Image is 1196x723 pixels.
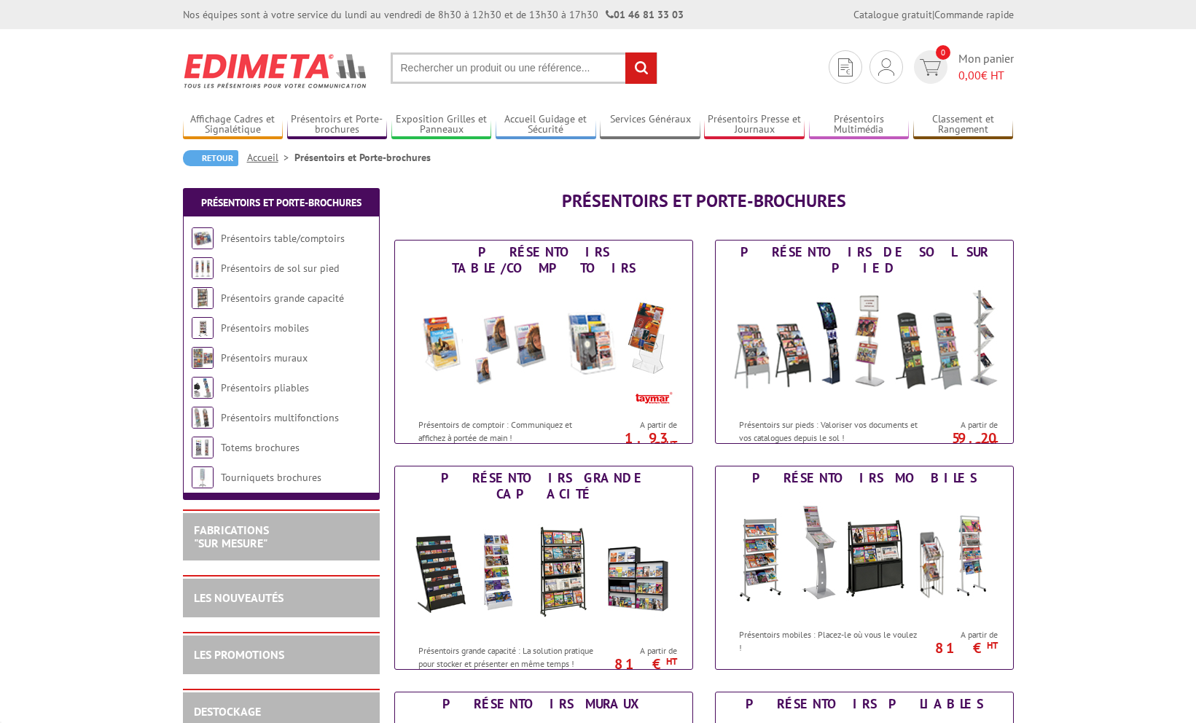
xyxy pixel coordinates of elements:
[625,52,657,84] input: rechercher
[987,438,998,450] sup: HT
[853,7,1014,22] div: |
[719,696,1009,712] div: Présentoirs pliables
[221,292,344,305] a: Présentoirs grande capacité
[409,280,679,411] img: Présentoirs table/comptoirs
[418,644,599,669] p: Présentoirs grande capacité : La solution pratique pour stocker et présenter en même temps !
[920,59,941,76] img: devis rapide
[183,150,238,166] a: Retour
[916,644,998,652] p: 81 €
[666,438,677,450] sup: HT
[719,470,1009,486] div: Présentoirs mobiles
[838,58,853,77] img: devis rapide
[221,232,345,245] a: Présentoirs table/comptoirs
[192,287,214,309] img: Présentoirs grande capacité
[192,257,214,279] img: Présentoirs de sol sur pied
[194,704,261,719] a: DESTOCKAGE
[221,381,309,394] a: Présentoirs pliables
[391,52,657,84] input: Rechercher un produit ou une référence...
[183,7,684,22] div: Nos équipes sont à votre service du lundi au vendredi de 8h30 à 12h30 et de 13h30 à 17h30
[247,151,294,164] a: Accueil
[958,67,1014,84] span: € HT
[399,470,689,502] div: Présentoirs grande capacité
[910,50,1014,84] a: devis rapide 0 Mon panier 0,00€ HT
[394,466,693,670] a: Présentoirs grande capacité Présentoirs grande capacité Présentoirs grande capacité : La solution...
[287,113,388,137] a: Présentoirs et Porte-brochures
[221,262,339,275] a: Présentoirs de sol sur pied
[409,506,679,637] img: Présentoirs grande capacité
[719,244,1009,276] div: Présentoirs de sol sur pied
[192,466,214,488] img: Tourniquets brochures
[666,655,677,668] sup: HT
[715,240,1014,444] a: Présentoirs de sol sur pied Présentoirs de sol sur pied Présentoirs sur pieds : Valoriser vos doc...
[192,407,214,429] img: Présentoirs multifonctions
[913,113,1014,137] a: Classement et Rangement
[192,227,214,249] img: Présentoirs table/comptoirs
[221,321,309,335] a: Présentoirs mobiles
[958,68,981,82] span: 0,00
[496,113,596,137] a: Accueil Guidage et Sécurité
[194,590,284,605] a: LES NOUVEAUTÉS
[399,244,689,276] div: Présentoirs table/comptoirs
[183,44,369,98] img: Edimeta
[704,113,805,137] a: Présentoirs Presse et Journaux
[715,466,1014,670] a: Présentoirs mobiles Présentoirs mobiles Présentoirs mobiles : Placez-le où vous le voulez ! A par...
[221,441,300,454] a: Totems brochures
[399,696,689,712] div: Présentoirs muraux
[730,490,999,621] img: Présentoirs mobiles
[809,113,910,137] a: Présentoirs Multimédia
[221,351,308,364] a: Présentoirs muraux
[936,45,950,60] span: 0
[394,192,1014,211] h1: Présentoirs et Porte-brochures
[192,437,214,458] img: Totems brochures
[853,8,932,21] a: Catalogue gratuit
[201,196,361,209] a: Présentoirs et Porte-brochures
[958,50,1014,84] span: Mon panier
[221,411,339,424] a: Présentoirs multifonctions
[923,419,998,431] span: A partir de
[739,418,920,443] p: Présentoirs sur pieds : Valoriser vos documents et vos catalogues depuis le sol !
[192,347,214,369] img: Présentoirs muraux
[934,8,1014,21] a: Commande rapide
[391,113,492,137] a: Exposition Grilles et Panneaux
[595,434,677,451] p: 1.93 €
[294,150,431,165] li: Présentoirs et Porte-brochures
[194,523,269,550] a: FABRICATIONS"Sur Mesure"
[192,377,214,399] img: Présentoirs pliables
[600,113,700,137] a: Services Généraux
[192,317,214,339] img: Présentoirs mobiles
[987,639,998,652] sup: HT
[739,628,920,653] p: Présentoirs mobiles : Placez-le où vous le voulez !
[878,58,894,76] img: devis rapide
[394,240,693,444] a: Présentoirs table/comptoirs Présentoirs table/comptoirs Présentoirs de comptoir : Communiquez et ...
[595,660,677,668] p: 81 €
[916,434,998,451] p: 59.20 €
[221,471,321,484] a: Tourniquets brochures
[603,645,677,657] span: A partir de
[603,419,677,431] span: A partir de
[923,629,998,641] span: A partir de
[194,647,284,662] a: LES PROMOTIONS
[183,113,284,137] a: Affichage Cadres et Signalétique
[606,8,684,21] strong: 01 46 81 33 03
[418,418,599,443] p: Présentoirs de comptoir : Communiquez et affichez à portée de main !
[730,280,999,411] img: Présentoirs de sol sur pied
